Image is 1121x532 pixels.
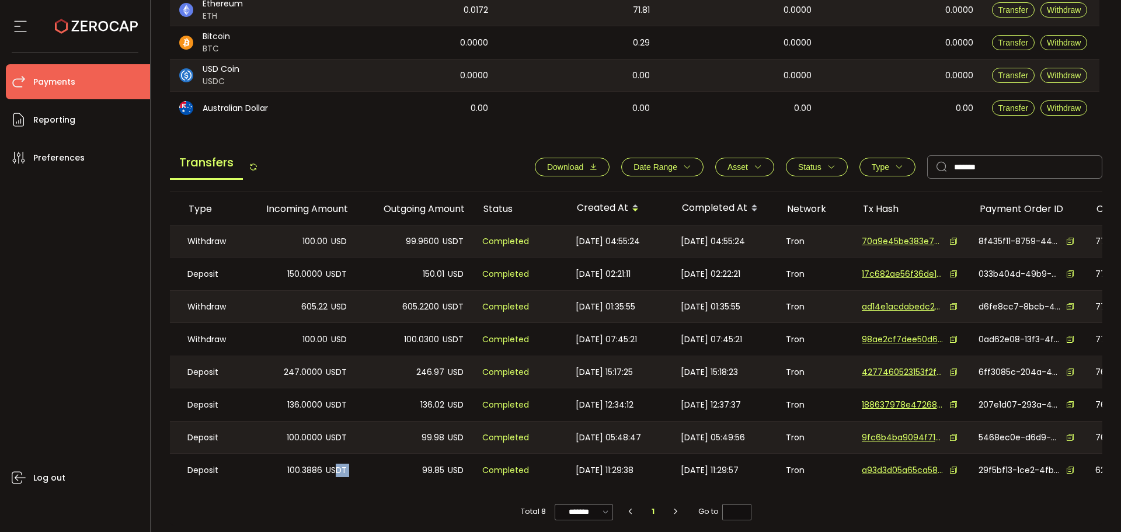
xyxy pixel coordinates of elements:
[979,333,1060,346] span: 0ad62e08-13f3-4fb8-9205-972fbb3de6a8
[331,235,347,248] span: USD
[179,36,193,50] img: btc_portfolio.svg
[643,503,664,520] li: 1
[979,399,1060,411] span: 207e1d07-293a-4e9a-bd13-30e2ead7ad18
[482,366,529,379] span: Completed
[203,10,243,22] span: ETH
[178,388,239,421] div: Deposit
[443,333,464,346] span: USDT
[178,454,239,486] div: Deposit
[326,398,347,412] span: USDT
[992,35,1035,50] button: Transfer
[179,68,193,82] img: usdc_portfolio.svg
[681,267,740,281] span: [DATE] 02:22:21
[945,4,973,17] span: 0.0000
[862,399,944,411] span: 188637978e47268ad1dfe6be01a01a99787d87ccd315b044f57b07c3b38fc641
[460,69,488,82] span: 0.0000
[203,102,268,114] span: Australian Dollar
[862,268,944,280] span: 17c682ae56f36de1d5c4ec3b05120831a101912d1c3d78c802f8e1f44c56b359
[326,464,347,477] span: USDT
[681,398,741,412] span: [DATE] 12:37:37
[778,202,854,215] div: Network
[576,300,635,314] span: [DATE] 01:35:55
[1040,35,1087,50] button: Withdraw
[482,333,529,346] span: Completed
[992,68,1035,83] button: Transfer
[576,464,633,477] span: [DATE] 11:29:38
[777,422,852,453] div: Tron
[284,366,322,379] span: 247.0000
[862,366,944,378] span: 4277460523153f2ffc6916e636947c092503c81cf9381f61f22b8ee85190a862
[681,333,742,346] span: [DATE] 07:45:21
[448,366,464,379] span: USD
[420,398,444,412] span: 136.02
[33,149,85,166] span: Preferences
[326,267,347,281] span: USDT
[1063,476,1121,532] iframe: Chat Widget
[33,112,75,128] span: Reporting
[633,162,677,172] span: Date Range
[443,235,464,248] span: USDT
[287,267,322,281] span: 150.0000
[777,454,852,486] div: Tron
[786,158,848,176] button: Status
[777,388,852,421] div: Tron
[179,202,241,215] div: Type
[992,100,1035,116] button: Transfer
[777,356,852,388] div: Tron
[535,158,610,176] button: Download
[1040,100,1087,116] button: Withdraw
[471,102,488,115] span: 0.00
[482,267,529,281] span: Completed
[872,162,889,172] span: Type
[681,235,745,248] span: [DATE] 04:55:24
[1047,103,1081,113] span: Withdraw
[203,30,230,43] span: Bitcoin
[945,36,973,50] span: 0.0000
[681,464,739,477] span: [DATE] 11:29:57
[698,503,751,520] span: Go to
[422,431,444,444] span: 99.98
[178,356,239,388] div: Deposit
[302,235,328,248] span: 100.00
[521,503,546,520] span: Total 8
[979,235,1060,248] span: 8f435f11-8759-4453-bf7b-54b982b917e9
[404,333,439,346] span: 100.0300
[576,431,641,444] span: [DATE] 05:48:47
[862,432,944,444] span: 9fc6b4ba9094f7174f2b982e2e82fb507a5361b17d50be72424abf78a12c0009
[576,267,631,281] span: [DATE] 02:21:11
[633,36,650,50] span: 0.29
[301,300,328,314] span: 605.22
[331,300,347,314] span: USD
[482,235,529,248] span: Completed
[287,431,322,444] span: 100.0000
[448,267,464,281] span: USD
[979,268,1060,280] span: 033b404d-49b9-436d-9563-0ec75d695454
[621,158,704,176] button: Date Range
[179,101,193,115] img: aud_portfolio.svg
[287,464,322,477] span: 100.3886
[482,464,529,477] span: Completed
[632,69,650,82] span: 0.00
[326,366,347,379] span: USDT
[777,291,852,322] div: Tron
[798,162,821,172] span: Status
[422,464,444,477] span: 99.85
[576,333,637,346] span: [DATE] 07:45:21
[998,5,1029,15] span: Transfer
[979,432,1060,444] span: 5468ec0e-d6d9-4ba1-afc5-a94eb39154ca
[862,333,944,346] span: 98ae2cf7dee50d608aadd22a91ee4a419c3d68bdab60b5c4db53f3676801ccbb
[460,36,488,50] span: 0.0000
[576,235,640,248] span: [DATE] 04:55:24
[632,102,650,115] span: 0.00
[1047,71,1081,80] span: Withdraw
[203,43,230,55] span: BTC
[406,235,439,248] span: 99.9600
[794,102,812,115] span: 0.00
[302,333,328,346] span: 100.00
[170,147,243,180] span: Transfers
[862,464,944,477] span: a93d3d05a65ca5896966f46066c3b94170a1542094b66b5a62aea9a867d4a54a
[547,162,583,172] span: Download
[1047,5,1081,15] span: Withdraw
[464,4,488,17] span: 0.0172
